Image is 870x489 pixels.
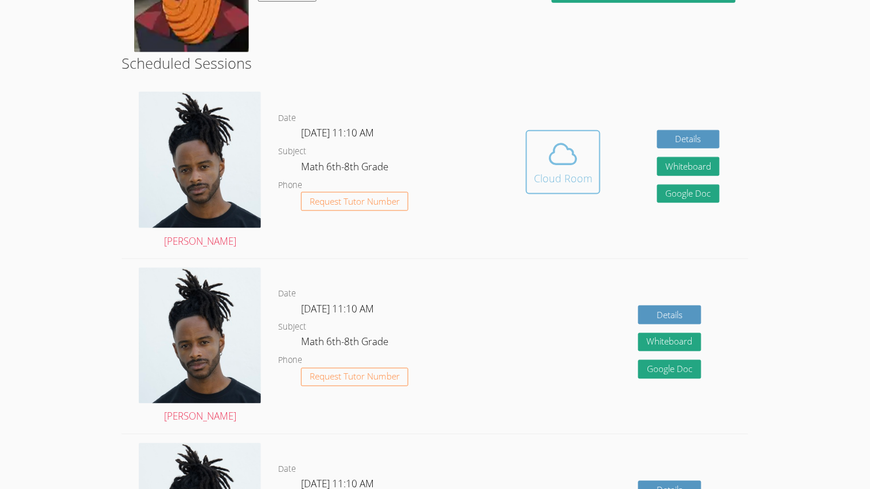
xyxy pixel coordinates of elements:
[278,111,296,126] dt: Date
[278,178,302,193] dt: Phone
[310,373,400,381] span: Request Tutor Number
[657,130,720,149] a: Details
[278,463,296,477] dt: Date
[638,333,701,352] button: Whiteboard
[657,157,720,176] button: Whiteboard
[278,320,306,335] dt: Subject
[301,192,408,211] button: Request Tutor Number
[638,360,701,379] a: Google Doc
[301,126,374,139] span: [DATE] 11:10 AM
[278,287,296,301] dt: Date
[139,268,261,404] img: Portrait.jpg
[657,185,720,204] a: Google Doc
[526,130,600,194] button: Cloud Room
[278,354,302,368] dt: Phone
[310,197,400,206] span: Request Tutor Number
[139,92,261,249] a: [PERSON_NAME]
[122,52,748,74] h2: Scheduled Sessions
[638,306,701,324] a: Details
[301,334,391,354] dd: Math 6th-8th Grade
[301,368,408,387] button: Request Tutor Number
[278,144,306,159] dt: Subject
[301,302,374,315] span: [DATE] 11:10 AM
[139,92,261,228] img: Portrait.jpg
[534,170,592,186] div: Cloud Room
[139,268,261,425] a: [PERSON_NAME]
[301,159,391,178] dd: Math 6th-8th Grade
